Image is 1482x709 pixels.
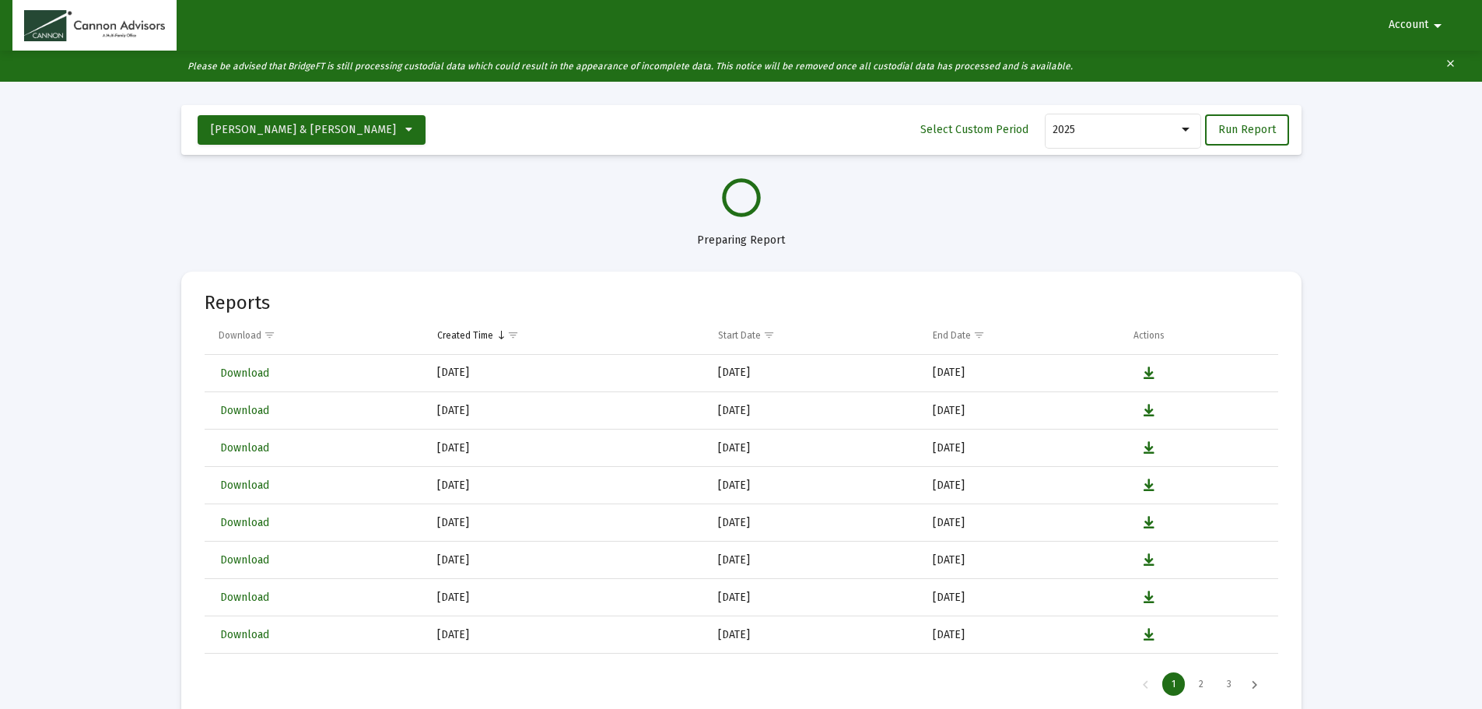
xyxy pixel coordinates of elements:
[1053,123,1075,136] span: 2025
[1205,114,1289,146] button: Run Report
[1133,329,1165,342] div: Actions
[1242,672,1267,696] div: Next Page
[922,317,1123,354] td: Column End Date
[922,654,1123,691] td: [DATE]
[707,579,921,616] td: [DATE]
[220,441,269,455] span: Download
[707,355,921,392] td: [DATE]
[220,628,269,641] span: Download
[1217,672,1241,696] div: Page 3
[426,317,707,354] td: Column Created Time
[707,430,921,467] td: [DATE]
[24,10,165,41] img: Dashboard
[707,392,921,430] td: [DATE]
[1123,317,1278,354] td: Column Actions
[1389,19,1428,32] span: Account
[1133,672,1158,696] div: Previous Page
[922,616,1123,654] td: [DATE]
[707,504,921,542] td: [DATE]
[220,367,269,380] span: Download
[205,317,1278,706] div: Data grid
[437,553,696,568] div: [DATE]
[920,123,1028,136] span: Select Custom Period
[437,403,696,419] div: [DATE]
[181,217,1302,248] div: Preparing Report
[187,61,1073,72] i: Please be advised that BridgeFT is still processing custodial data which could result in the appe...
[437,329,493,342] div: Created Time
[922,355,1123,392] td: [DATE]
[922,467,1123,504] td: [DATE]
[973,329,985,341] span: Show filter options for column 'End Date'
[922,504,1123,542] td: [DATE]
[1428,10,1447,41] mat-icon: arrow_drop_down
[437,515,696,531] div: [DATE]
[220,553,269,567] span: Download
[1189,672,1213,696] div: Page 2
[1218,123,1276,136] span: Run Report
[220,516,269,529] span: Download
[205,317,427,354] td: Column Download
[718,329,761,342] div: Start Date
[220,591,269,604] span: Download
[211,123,396,136] span: [PERSON_NAME] & [PERSON_NAME]
[507,329,519,341] span: Show filter options for column 'Created Time'
[707,616,921,654] td: [DATE]
[707,317,921,354] td: Column Start Date
[1370,9,1466,40] button: Account
[933,329,971,342] div: End Date
[219,329,261,342] div: Download
[437,590,696,605] div: [DATE]
[205,295,270,311] mat-card-title: Reports
[220,404,269,417] span: Download
[922,430,1123,467] td: [DATE]
[707,654,921,691] td: [DATE]
[198,115,426,145] button: [PERSON_NAME] & [PERSON_NAME]
[437,365,696,381] div: [DATE]
[264,329,275,341] span: Show filter options for column 'Download'
[922,392,1123,430] td: [DATE]
[922,542,1123,579] td: [DATE]
[707,542,921,579] td: [DATE]
[1162,672,1185,696] div: Page 1
[707,467,921,504] td: [DATE]
[205,662,1278,706] div: Page Navigation
[437,627,696,643] div: [DATE]
[763,329,775,341] span: Show filter options for column 'Start Date'
[1445,54,1456,78] mat-icon: clear
[437,478,696,493] div: [DATE]
[220,479,269,492] span: Download
[922,579,1123,616] td: [DATE]
[437,440,696,456] div: [DATE]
